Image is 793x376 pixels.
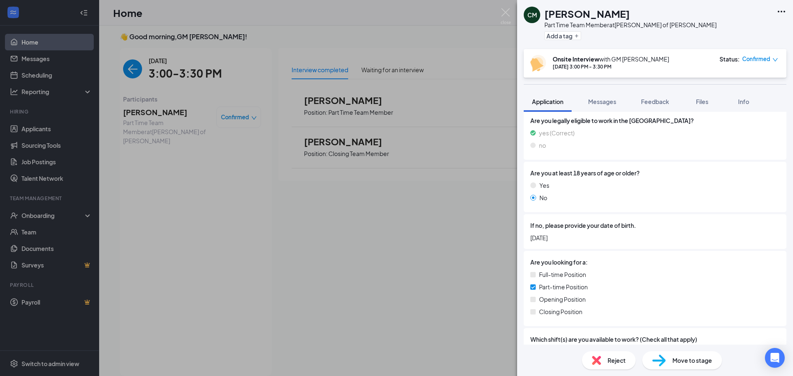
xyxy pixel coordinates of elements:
span: Feedback [641,98,669,105]
span: If no, please provide your date of birth. [530,221,636,230]
span: Yes [539,181,549,190]
span: Which shift(s) are you available to work? (Check all that apply) [530,335,697,344]
span: Confirmed [742,55,770,63]
div: CM [527,11,537,19]
span: Are you at least 18 years of age or older? [530,168,640,177]
span: No [539,193,547,202]
span: yes (Correct) [539,128,575,137]
span: Full-time Position [539,270,586,279]
span: no [539,141,546,150]
span: down [772,57,778,63]
span: Reject [608,356,626,365]
span: Files [696,98,708,105]
span: Move to stage [672,356,712,365]
span: Closing Position [539,307,582,316]
span: Application [532,98,563,105]
span: Are you legally eligible to work in the [GEOGRAPHIC_DATA]? [530,116,780,125]
div: Status : [719,55,740,63]
svg: Plus [574,33,579,38]
b: Onsite Interview [553,55,599,63]
span: Messages [588,98,616,105]
div: Open Intercom Messenger [765,348,785,368]
span: Part-time Position [539,282,588,291]
div: Part Time Team Member at [PERSON_NAME] of [PERSON_NAME] [544,21,717,29]
div: with GM [PERSON_NAME] [553,55,669,63]
div: [DATE] 3:00 PM - 3:30 PM [553,63,669,70]
span: Opening Position [539,295,586,304]
span: Are you looking for a: [530,258,588,267]
span: [DATE] [530,233,780,242]
span: Info [738,98,749,105]
h1: [PERSON_NAME] [544,7,630,21]
svg: Ellipses [776,7,786,17]
button: PlusAdd a tag [544,31,581,40]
